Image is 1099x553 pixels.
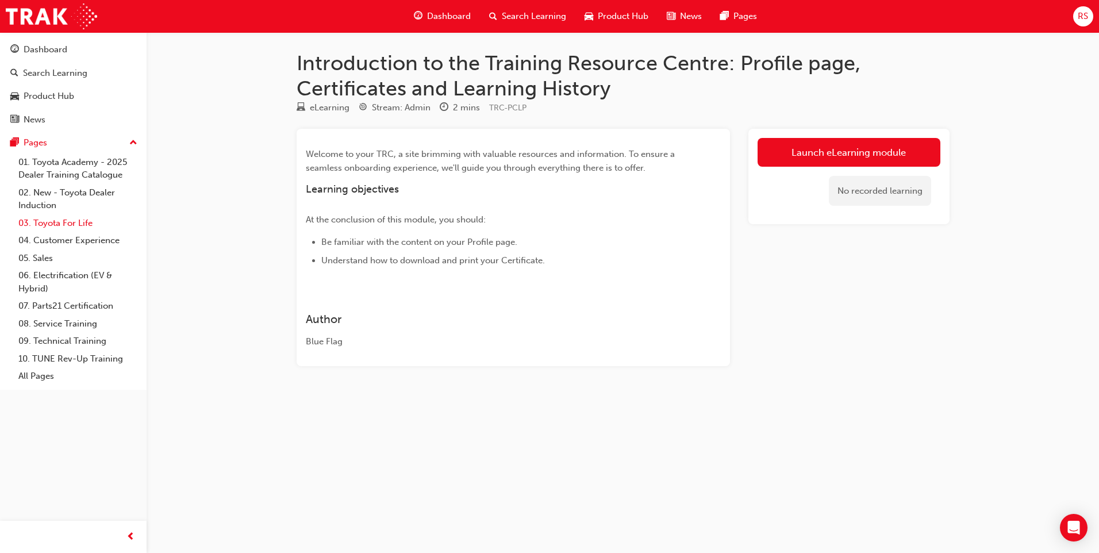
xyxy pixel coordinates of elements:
[14,267,142,297] a: 06. Electrification (EV & Hybrid)
[453,101,480,114] div: 2 mins
[14,350,142,368] a: 10. TUNE Rev-Up Training
[585,9,593,24] span: car-icon
[5,109,142,130] a: News
[310,101,349,114] div: eLearning
[10,91,19,102] span: car-icon
[758,138,940,167] a: Launch eLearning module
[14,214,142,232] a: 03. Toyota For Life
[24,90,74,103] div: Product Hub
[829,176,931,206] div: No recorded learning
[10,115,19,125] span: news-icon
[5,63,142,84] a: Search Learning
[5,37,142,132] button: DashboardSearch LearningProduct HubNews
[14,232,142,249] a: 04. Customer Experience
[126,530,135,544] span: prev-icon
[306,149,677,173] span: Welcome to your TRC, a site brimming with valuable resources and information. To ensure a seamles...
[14,297,142,315] a: 07. Parts21 Certification
[306,183,399,195] span: Learning objectives
[5,132,142,153] button: Pages
[23,67,87,80] div: Search Learning
[372,101,431,114] div: Stream: Admin
[306,313,679,326] h3: Author
[720,9,729,24] span: pages-icon
[359,101,431,115] div: Stream
[667,9,675,24] span: news-icon
[14,153,142,184] a: 01. Toyota Academy - 2025 Dealer Training Catalogue
[414,9,422,24] span: guage-icon
[321,237,517,247] span: Be familiar with the content on your Profile page.
[733,10,757,23] span: Pages
[129,136,137,151] span: up-icon
[24,43,67,56] div: Dashboard
[480,5,575,28] a: search-iconSearch Learning
[440,101,480,115] div: Duration
[489,103,527,113] span: Learning resource code
[321,255,545,266] span: Understand how to download and print your Certificate.
[306,335,679,348] div: Blue Flag
[14,184,142,214] a: 02. New - Toyota Dealer Induction
[575,5,658,28] a: car-iconProduct Hub
[5,86,142,107] a: Product Hub
[1060,514,1088,542] div: Open Intercom Messenger
[297,51,950,101] h1: Introduction to the Training Resource Centre: Profile page, Certificates and Learning History
[711,5,766,28] a: pages-iconPages
[658,5,711,28] a: news-iconNews
[680,10,702,23] span: News
[405,5,480,28] a: guage-iconDashboard
[24,136,47,149] div: Pages
[1078,10,1088,23] span: RS
[14,332,142,350] a: 09. Technical Training
[306,214,486,225] span: At the conclusion of this module, you should:
[359,103,367,113] span: target-icon
[6,3,97,29] img: Trak
[24,113,45,126] div: News
[440,103,448,113] span: clock-icon
[1073,6,1093,26] button: RS
[489,9,497,24] span: search-icon
[427,10,471,23] span: Dashboard
[297,103,305,113] span: learningResourceType_ELEARNING-icon
[14,367,142,385] a: All Pages
[598,10,648,23] span: Product Hub
[297,101,349,115] div: Type
[10,68,18,79] span: search-icon
[502,10,566,23] span: Search Learning
[5,39,142,60] a: Dashboard
[14,249,142,267] a: 05. Sales
[14,315,142,333] a: 08. Service Training
[10,45,19,55] span: guage-icon
[10,138,19,148] span: pages-icon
